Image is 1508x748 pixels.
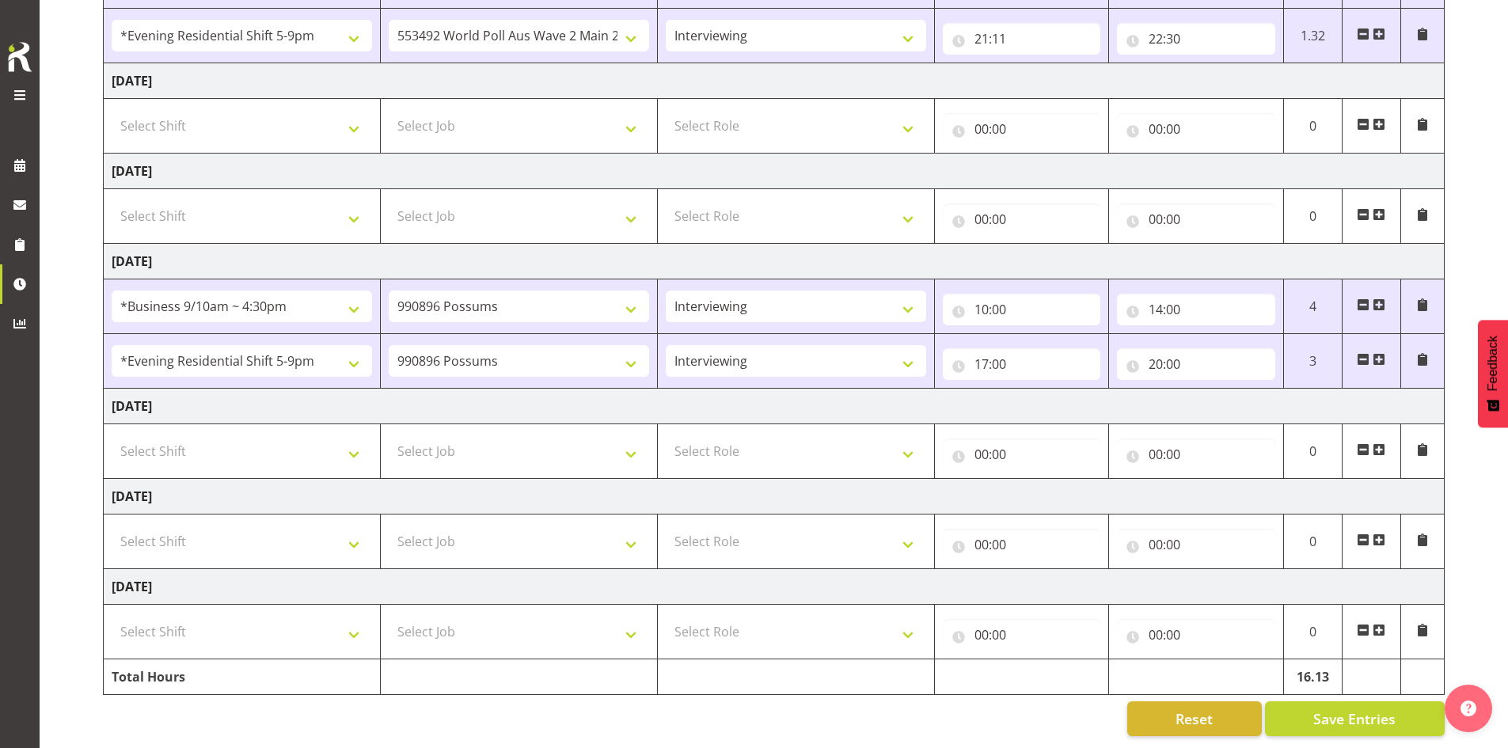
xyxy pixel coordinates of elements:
td: 0 [1284,424,1343,479]
td: 0 [1284,605,1343,659]
td: Total Hours [104,659,381,695]
input: Click to select... [943,529,1101,560]
input: Click to select... [943,294,1101,325]
img: Rosterit icon logo [4,40,36,74]
input: Click to select... [1117,23,1275,55]
input: Click to select... [1117,439,1275,470]
span: Reset [1176,708,1213,729]
td: [DATE] [104,154,1445,189]
button: Reset [1127,701,1262,736]
input: Click to select... [943,23,1101,55]
img: help-xxl-2.png [1461,701,1476,716]
input: Click to select... [943,348,1101,380]
td: 0 [1284,99,1343,154]
span: Save Entries [1313,708,1396,729]
input: Click to select... [1117,203,1275,235]
td: [DATE] [104,479,1445,514]
td: [DATE] [104,244,1445,279]
td: 0 [1284,514,1343,569]
td: [DATE] [104,569,1445,605]
td: 1.32 [1284,9,1343,63]
td: 4 [1284,279,1343,334]
td: [DATE] [104,63,1445,99]
td: 3 [1284,334,1343,389]
input: Click to select... [1117,529,1275,560]
input: Click to select... [943,619,1101,651]
input: Click to select... [1117,619,1275,651]
input: Click to select... [1117,294,1275,325]
button: Save Entries [1265,701,1445,736]
input: Click to select... [943,203,1101,235]
button: Feedback - Show survey [1478,320,1508,427]
td: [DATE] [104,389,1445,424]
input: Click to select... [1117,348,1275,380]
input: Click to select... [1117,113,1275,145]
input: Click to select... [943,439,1101,470]
input: Click to select... [943,113,1101,145]
span: Feedback [1486,336,1500,391]
td: 16.13 [1284,659,1343,695]
td: 0 [1284,189,1343,244]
